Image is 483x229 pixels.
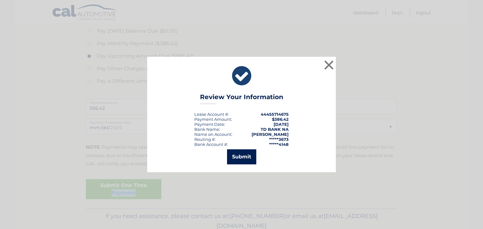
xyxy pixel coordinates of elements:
strong: 44455714675 [261,112,289,117]
div: Bank Account #: [194,142,228,147]
strong: [PERSON_NAME] [252,132,289,137]
span: [DATE] [274,122,289,127]
button: × [323,59,335,71]
h3: Review Your Information [200,93,283,104]
div: Payment Amount: [194,117,232,122]
div: Lease Account #: [194,112,229,117]
strong: TD BANK NA [261,127,289,132]
span: Payment Date [194,122,224,127]
span: $386.42 [272,117,289,122]
div: Bank Name: [194,127,220,132]
div: Routing #: [194,137,216,142]
button: Submit [227,149,256,164]
div: Name on Account: [194,132,232,137]
div: : [194,122,225,127]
